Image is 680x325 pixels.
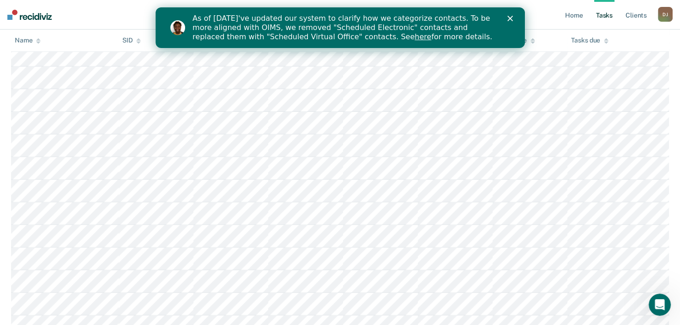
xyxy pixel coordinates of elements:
iframe: Intercom live chat banner [156,7,525,48]
img: Recidiviz [7,10,52,20]
iframe: Intercom live chat [649,294,671,316]
div: SID [122,37,141,45]
div: D J [658,7,673,22]
a: here [259,25,276,34]
button: DJ [658,7,673,22]
div: Close [352,8,361,14]
div: Tasks due [571,37,608,45]
div: Name [15,37,41,45]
